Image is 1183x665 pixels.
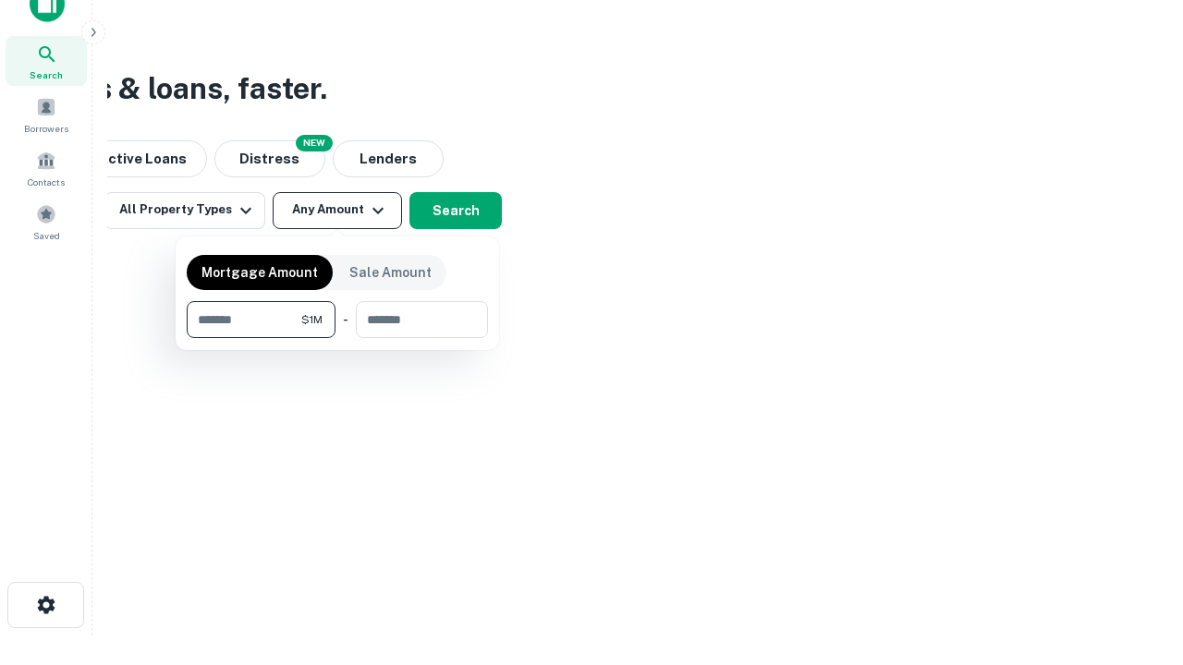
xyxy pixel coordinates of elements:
[1091,517,1183,606] iframe: Chat Widget
[301,311,323,328] span: $1M
[201,262,318,283] p: Mortgage Amount
[343,301,348,338] div: -
[349,262,432,283] p: Sale Amount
